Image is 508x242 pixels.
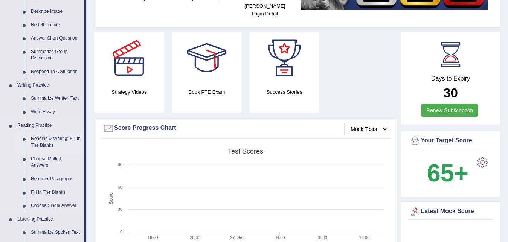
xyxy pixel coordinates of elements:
a: Listening Practice [14,213,84,226]
a: Renew Subscription [421,104,478,117]
text: 90 [118,162,122,167]
a: Reading Practice [14,119,84,132]
a: Summarize Written Text [27,92,84,105]
div: Your Target Score [409,135,492,146]
text: 12:00 [359,235,370,240]
b: 65+ [427,159,468,187]
b: 30 [443,85,458,100]
h4: Success Stories [249,88,319,96]
a: Write Essay [27,105,84,119]
text: 30 [118,207,122,212]
text: 0 [120,230,122,234]
a: Summarize Spoken Text [27,226,84,239]
a: Summarize Group Discussion [27,45,84,65]
a: Describe Image [27,5,84,18]
a: Re-tell Lecture [27,18,84,32]
tspan: Score [108,192,114,204]
a: Reading & Writing: Fill In The Blanks [27,132,84,152]
text: 60 [118,185,122,189]
text: 16:00 [148,235,158,240]
a: Writing Practice [14,79,84,92]
text: 04:00 [275,235,285,240]
a: Choose Single Answer [27,199,84,213]
a: Re-order Paragraphs [27,172,84,186]
h4: Book PTE Exam [172,88,242,96]
a: Answer Short Question [27,32,84,45]
a: Fill In The Blanks [27,186,84,199]
text: 08:00 [317,235,327,240]
h4: Strategy Videos [94,88,164,96]
div: Latest Mock Score [409,206,492,217]
a: Respond To A Situation [27,65,84,79]
tspan: 27. Sep [230,235,244,240]
div: Score Progress Chart [103,123,388,134]
tspan: Test scores [228,148,263,155]
text: 20:00 [190,235,200,240]
a: Choose Multiple Answers [27,152,84,172]
h4: Days to Expiry [409,75,492,82]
